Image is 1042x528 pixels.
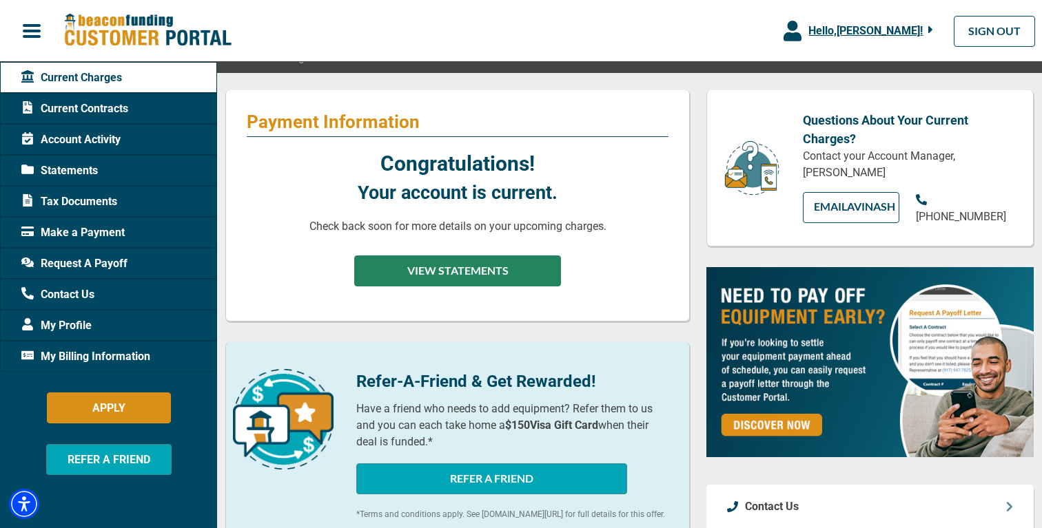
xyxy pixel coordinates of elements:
[21,193,117,210] span: Tax Documents
[9,489,39,519] div: Accessibility Menu
[916,192,1012,225] a: [PHONE_NUMBER]
[358,179,558,207] p: Your account is current.
[47,392,171,423] button: APPLY
[21,348,150,365] span: My Billing Information
[309,218,606,235] p: Check back soon for more details on your upcoming charges.
[803,148,1012,181] p: Contact your Account Manager, [PERSON_NAME]
[356,401,668,450] p: Have a friend who needs to add equipment? Refer them to us and you can each take home a when thei...
[721,140,783,197] img: customer-service.png
[21,317,92,334] span: My Profile
[21,255,127,272] span: Request A Payoff
[356,508,668,520] p: *Terms and conditions apply. See [DOMAIN_NAME][URL] for full details for this offer.
[354,255,561,286] button: VIEW STATEMENTS
[954,16,1035,47] a: SIGN OUT
[808,24,923,37] span: Hello, [PERSON_NAME] !
[916,210,1006,223] span: [PHONE_NUMBER]
[21,70,122,86] span: Current Charges
[21,101,128,117] span: Current Contracts
[21,131,121,148] span: Account Activity
[356,463,627,494] button: REFER A FRIEND
[21,162,98,179] span: Statements
[247,111,668,133] p: Payment Information
[706,267,1034,457] img: payoff-ad-px.jpg
[803,192,899,223] a: EMAILAvinash
[803,111,1012,148] p: Questions About Your Current Charges?
[356,369,668,394] p: Refer-A-Friend & Get Rewarded!
[233,369,334,469] img: refer-a-friend-icon.png
[21,224,125,241] span: Make a Payment
[380,148,535,179] p: Congratulations!
[46,444,172,475] button: REFER A FRIEND
[63,13,232,48] img: Beacon Funding Customer Portal Logo
[21,286,94,303] span: Contact Us
[745,498,799,515] p: Contact Us
[505,419,598,432] b: $150 Visa Gift Card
